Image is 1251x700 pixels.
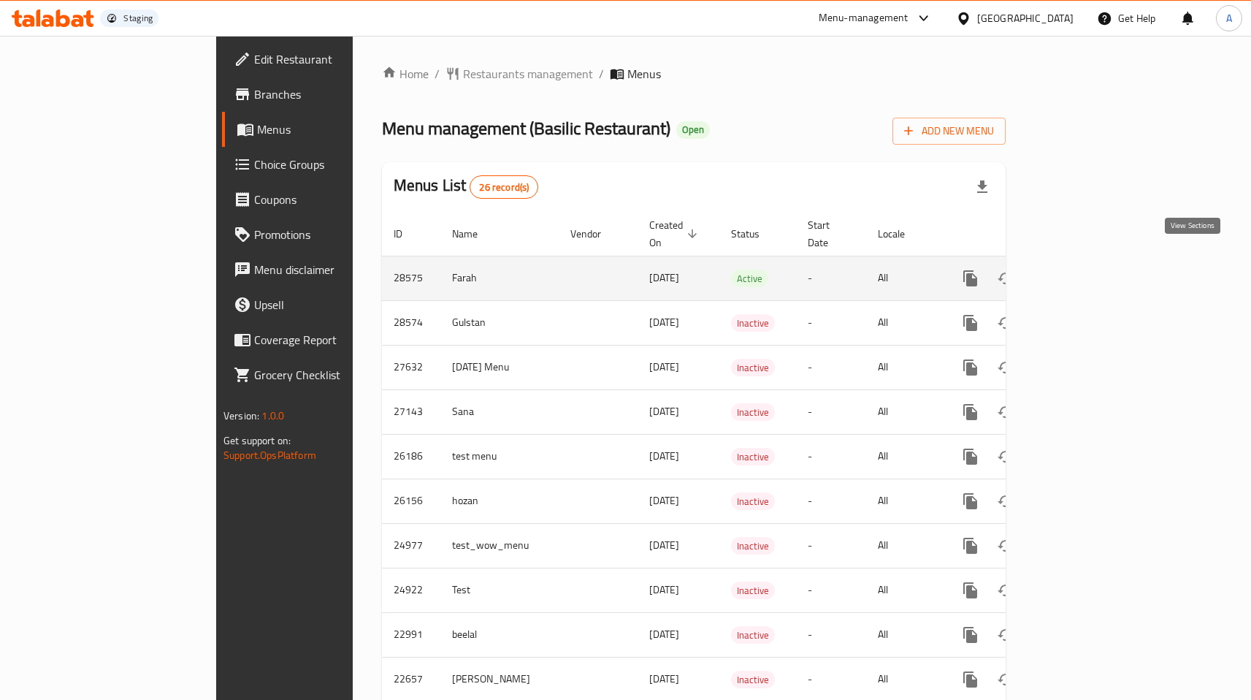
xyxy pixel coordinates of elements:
[953,617,988,653] button: more
[866,612,941,657] td: All
[866,389,941,434] td: All
[649,357,679,376] span: [DATE]
[796,256,866,300] td: -
[866,256,941,300] td: All
[627,65,661,83] span: Menus
[254,226,413,243] span: Promotions
[796,612,866,657] td: -
[988,439,1023,474] button: Change Status
[731,538,775,555] span: Inactive
[892,118,1006,145] button: Add New Menu
[731,671,775,688] div: Inactive
[796,389,866,434] td: -
[941,212,1105,256] th: Actions
[440,523,559,568] td: test_wow_menu
[953,305,988,341] button: more
[382,112,670,145] span: Menu management ( Basilic Restaurant )
[452,225,497,243] span: Name
[731,225,778,243] span: Status
[222,357,425,392] a: Grocery Checklist
[261,406,284,425] span: 1.0.0
[254,50,413,68] span: Edit Restaurant
[731,359,775,376] span: Inactive
[953,573,988,608] button: more
[731,404,775,421] span: Inactive
[731,403,775,421] div: Inactive
[570,225,620,243] span: Vendor
[731,492,775,510] div: Inactive
[731,270,768,287] div: Active
[440,389,559,434] td: Sana
[904,122,994,140] span: Add New Menu
[988,528,1023,563] button: Change Status
[649,313,679,332] span: [DATE]
[953,439,988,474] button: more
[223,446,316,465] a: Support.OpsPlatform
[649,268,679,287] span: [DATE]
[878,225,924,243] span: Locale
[808,216,849,251] span: Start Date
[965,170,1000,205] div: Export file
[382,65,1006,83] nav: breadcrumb
[470,180,537,194] span: 26 record(s)
[222,112,425,147] a: Menus
[440,256,559,300] td: Farah
[819,9,908,27] div: Menu-management
[796,568,866,612] td: -
[796,523,866,568] td: -
[599,65,604,83] li: /
[676,121,710,139] div: Open
[676,123,710,136] span: Open
[254,296,413,313] span: Upsell
[222,252,425,287] a: Menu disclaimer
[988,484,1023,519] button: Change Status
[953,261,988,296] button: more
[649,216,702,251] span: Created On
[222,77,425,112] a: Branches
[796,300,866,345] td: -
[463,65,593,83] span: Restaurants management
[440,345,559,389] td: [DATE] Menu
[988,305,1023,341] button: Change Status
[953,350,988,385] button: more
[394,175,538,199] h2: Menus List
[866,479,941,523] td: All
[649,491,679,510] span: [DATE]
[866,523,941,568] td: All
[1226,10,1232,26] span: A
[866,300,941,345] td: All
[440,568,559,612] td: Test
[223,406,259,425] span: Version:
[254,366,413,384] span: Grocery Checklist
[254,191,413,208] span: Coupons
[731,493,775,510] span: Inactive
[866,345,941,389] td: All
[796,479,866,523] td: -
[254,331,413,349] span: Coverage Report
[988,617,1023,653] button: Change Status
[257,121,413,138] span: Menus
[953,662,988,697] button: more
[953,395,988,430] button: more
[731,582,775,599] span: Inactive
[731,627,775,644] span: Inactive
[222,182,425,217] a: Coupons
[731,582,775,599] div: Inactive
[731,626,775,644] div: Inactive
[866,434,941,479] td: All
[649,669,679,688] span: [DATE]
[445,65,593,83] a: Restaurants management
[440,300,559,345] td: Gulstan
[731,672,775,688] span: Inactive
[953,528,988,563] button: more
[988,662,1023,697] button: Change Status
[988,261,1023,296] button: Change Status
[223,431,291,450] span: Get support on:
[988,350,1023,385] button: Change Status
[440,434,559,479] td: test menu
[123,12,153,24] div: Staging
[254,156,413,173] span: Choice Groups
[731,449,775,465] span: Inactive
